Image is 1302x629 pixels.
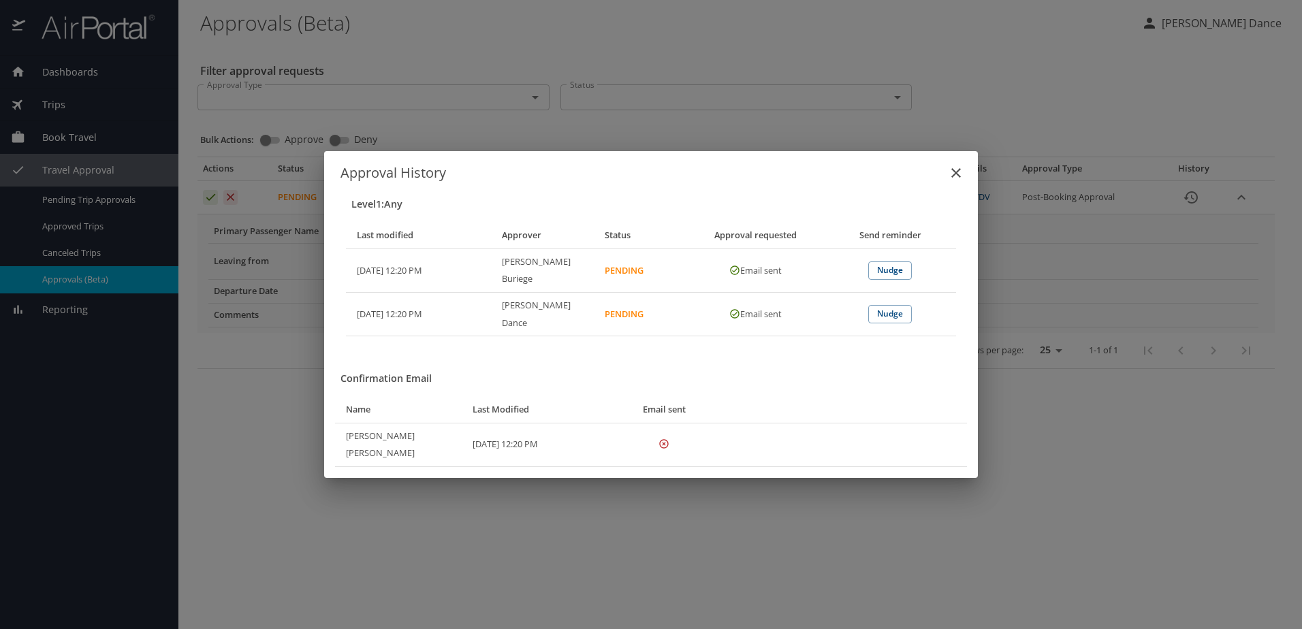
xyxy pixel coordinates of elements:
button: Nudge [868,305,912,323]
td: [DATE] 12:20 PM [462,423,620,466]
td: Email sent [693,292,824,336]
span: Nudge [869,306,911,321]
th: Last modified [346,223,491,248]
th: [PERSON_NAME] Buriege [491,248,594,292]
th: Last Modified [462,397,620,423]
td: Email sent [693,248,824,292]
th: Send reminder [825,223,956,248]
th: Status [594,223,693,248]
button: close [940,157,972,189]
button: Nudge [868,261,912,280]
td: Pending [594,292,693,336]
td: Pending [594,248,693,292]
h3: Level 1 : Any [351,195,956,214]
h6: Approval History [340,162,962,184]
td: [DATE] 12:20 PM [346,248,491,292]
h3: Confirmation Email [340,369,967,389]
th: [PERSON_NAME] Dance [491,292,594,336]
span: Nudge [869,263,911,277]
td: [DATE] 12:20 PM [346,292,491,336]
table: Confirmation email table [335,397,967,467]
th: Name [335,397,462,423]
th: Email sent [620,397,714,423]
table: Approval history table [346,223,956,336]
th: Approver [491,223,594,248]
th: [PERSON_NAME] [PERSON_NAME] [335,423,462,466]
th: Approval requested [693,223,824,248]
